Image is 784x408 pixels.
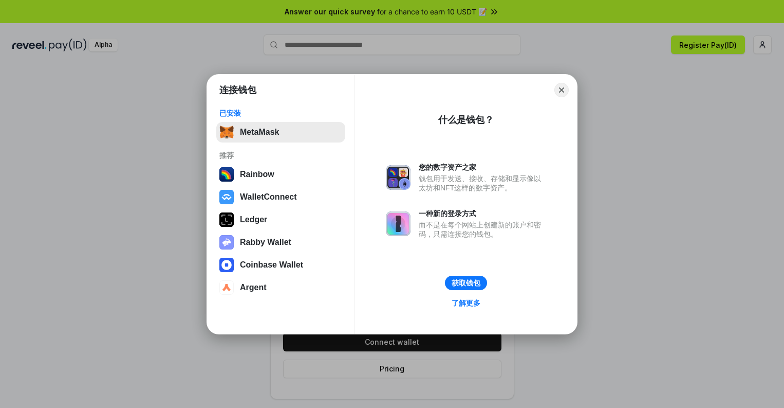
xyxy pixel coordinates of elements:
button: Rainbow [216,164,345,185]
div: 而不是在每个网站上创建新的账户和密码，只需连接您的钱包。 [419,220,546,239]
div: 已安装 [219,109,342,118]
div: Coinbase Wallet [240,260,303,270]
div: MetaMask [240,128,279,137]
div: Argent [240,283,267,292]
div: 了解更多 [452,298,480,308]
img: svg+xml,%3Csvg%20width%3D%2228%22%20height%3D%2228%22%20viewBox%3D%220%200%2028%2028%22%20fill%3D... [219,190,234,204]
div: 什么是钱包？ [438,114,494,126]
div: Rabby Wallet [240,238,291,247]
div: Rainbow [240,170,274,179]
div: Ledger [240,215,267,224]
img: svg+xml,%3Csvg%20width%3D%2228%22%20height%3D%2228%22%20viewBox%3D%220%200%2028%2028%22%20fill%3D... [219,258,234,272]
h1: 连接钱包 [219,84,256,96]
img: svg+xml,%3Csvg%20xmlns%3D%22http%3A%2F%2Fwww.w3.org%2F2000%2Fsvg%22%20fill%3D%22none%22%20viewBox... [386,211,410,236]
div: WalletConnect [240,192,297,202]
img: svg+xml,%3Csvg%20xmlns%3D%22http%3A%2F%2Fwww.w3.org%2F2000%2Fsvg%22%20fill%3D%22none%22%20viewBox... [219,235,234,250]
img: svg+xml,%3Csvg%20width%3D%2228%22%20height%3D%2228%22%20viewBox%3D%220%200%2028%2028%22%20fill%3D... [219,280,234,295]
button: MetaMask [216,122,345,143]
button: WalletConnect [216,187,345,207]
div: 推荐 [219,151,342,160]
button: Coinbase Wallet [216,255,345,275]
div: 您的数字资产之家 [419,163,546,172]
button: Rabby Wallet [216,232,345,253]
img: svg+xml,%3Csvg%20width%3D%22120%22%20height%3D%22120%22%20viewBox%3D%220%200%20120%20120%22%20fil... [219,167,234,182]
button: Close [554,83,569,97]
img: svg+xml,%3Csvg%20xmlns%3D%22http%3A%2F%2Fwww.w3.org%2F2000%2Fsvg%22%20fill%3D%22none%22%20viewBox... [386,165,410,190]
button: 获取钱包 [445,276,487,290]
a: 了解更多 [445,296,487,310]
div: 钱包用于发送、接收、存储和显示像以太坊和NFT这样的数字资产。 [419,174,546,192]
button: Ledger [216,209,345,230]
button: Argent [216,277,345,298]
div: 获取钱包 [452,278,480,288]
img: svg+xml,%3Csvg%20xmlns%3D%22http%3A%2F%2Fwww.w3.org%2F2000%2Fsvg%22%20width%3D%2228%22%20height%3... [219,212,234,227]
div: 一种新的登录方式 [419,209,546,218]
img: svg+xml,%3Csvg%20fill%3D%22none%22%20height%3D%2233%22%20viewBox%3D%220%200%2035%2033%22%20width%... [219,125,234,139]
